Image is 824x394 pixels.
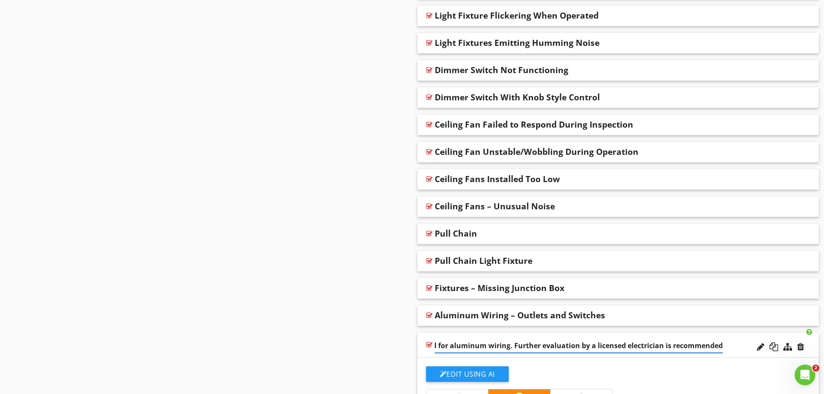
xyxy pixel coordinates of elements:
span: 2 [812,365,819,372]
button: Edit Using AI [426,366,509,382]
div: Fixtures – Missing Junction Box [435,283,564,293]
div: Ceiling Fans – Unusual Noise [435,201,555,211]
div: Pull Chain [435,228,477,239]
div: Ceiling Fans Installed Too Low [435,174,560,184]
div: Dimmer Switch With Knob Style Control [435,92,600,103]
div: Light Fixture Flickering When Operated [435,10,599,21]
iframe: Intercom live chat [795,365,815,385]
div: Ceiling Fan Failed to Respond During Inspection [435,119,633,130]
div: Pull Chain Light Fixture [435,256,532,266]
div: Aluminum Wiring – Outlets and Switches [435,310,605,320]
div: Dimmer Switch Not Functioning [435,65,568,75]
div: Light Fixtures Emitting Humming Noise [435,38,600,48]
div: Ceiling Fan Unstable/Wobbling During Operation [435,147,638,157]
